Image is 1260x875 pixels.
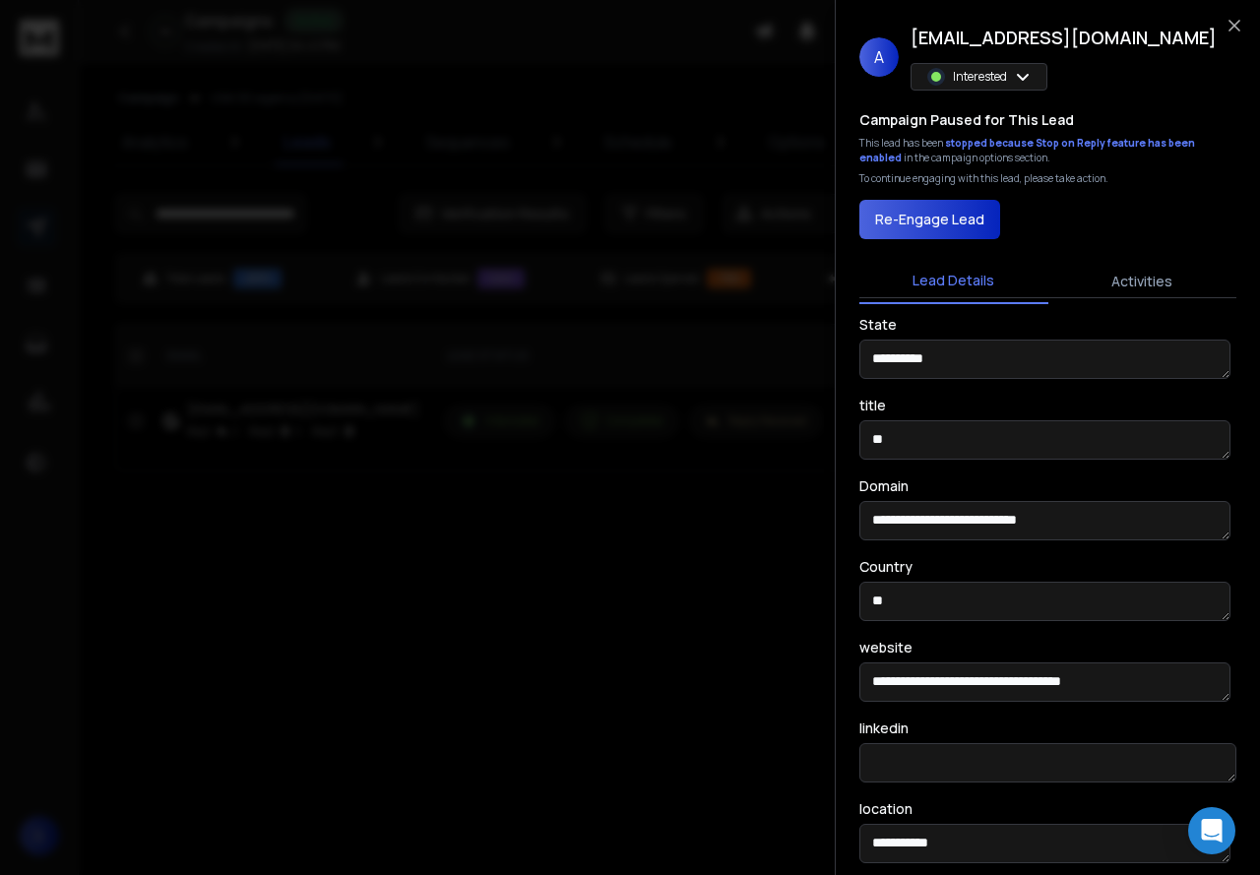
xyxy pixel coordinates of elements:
label: State [859,318,897,332]
div: Open Intercom Messenger [1188,807,1235,854]
label: website [859,641,913,655]
h1: [EMAIL_ADDRESS][DOMAIN_NAME] [911,24,1217,51]
label: Country [859,560,913,574]
label: linkedin [859,721,909,735]
p: To continue engaging with this lead, please take action. [859,171,1108,186]
label: location [859,802,913,816]
p: Interested [953,69,1007,85]
span: A [859,37,899,77]
button: Re-Engage Lead [859,200,1000,239]
div: This lead has been in the campaign options section. [859,136,1236,165]
button: Activities [1048,260,1237,303]
h3: Campaign Paused for This Lead [859,110,1074,130]
span: stopped because Stop on Reply feature has been enabled [859,136,1195,164]
label: Domain [859,479,909,493]
button: Lead Details [859,259,1048,304]
label: title [859,399,886,412]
